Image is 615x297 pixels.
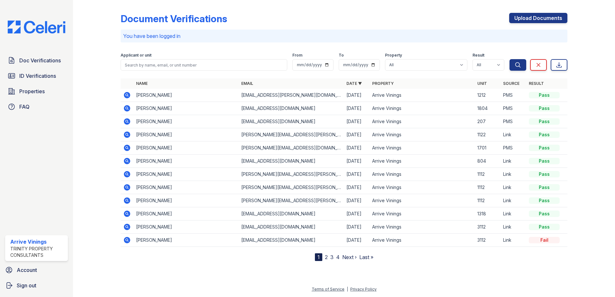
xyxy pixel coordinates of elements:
label: From [292,53,302,58]
div: 1 [315,253,322,261]
div: Pass [529,145,560,151]
a: Unit [477,81,487,86]
td: [DATE] [344,181,370,194]
td: Arrive Vinings [370,194,475,207]
td: PMS [500,89,526,102]
td: [DATE] [344,128,370,141]
a: Property [372,81,394,86]
td: [PERSON_NAME] [133,221,239,234]
td: [PERSON_NAME] [133,115,239,128]
a: 2 [325,254,328,260]
td: [PERSON_NAME] [133,168,239,181]
a: Terms of Service [312,287,344,292]
a: Upload Documents [509,13,567,23]
img: CE_Logo_Blue-a8612792a0a2168367f1c8372b55b34899dd931a85d93a1a3d3e32e68fde9ad4.png [3,21,70,33]
td: [DATE] [344,207,370,221]
td: Link [500,194,526,207]
span: Doc Verifications [19,57,61,64]
div: Pass [529,92,560,98]
span: Sign out [17,282,36,289]
td: Link [500,234,526,247]
div: Pass [529,171,560,177]
td: Arrive Vinings [370,115,475,128]
td: Arrive Vinings [370,89,475,102]
td: Arrive Vinings [370,234,475,247]
td: [EMAIL_ADDRESS][DOMAIN_NAME] [239,155,344,168]
span: FAQ [19,103,30,111]
td: 3112 [475,234,500,247]
p: You have been logged in [123,32,565,40]
td: [PERSON_NAME][EMAIL_ADDRESS][PERSON_NAME][DOMAIN_NAME] [239,181,344,194]
a: Last » [359,254,373,260]
div: Pass [529,131,560,138]
td: [DATE] [344,89,370,102]
td: Link [500,168,526,181]
td: Arrive Vinings [370,141,475,155]
td: 207 [475,115,500,128]
td: [PERSON_NAME][EMAIL_ADDRESS][PERSON_NAME][DOMAIN_NAME] [239,128,344,141]
td: 1112 [475,194,500,207]
div: Pass [529,224,560,230]
a: Date ▼ [346,81,362,86]
td: Arrive Vinings [370,221,475,234]
input: Search by name, email, or unit number [121,59,287,71]
a: 4 [336,254,340,260]
div: Arrive Vinings [10,238,65,246]
td: 1112 [475,168,500,181]
td: Arrive Vinings [370,181,475,194]
label: Applicant or unit [121,53,151,58]
td: [DATE] [344,194,370,207]
td: [DATE] [344,102,370,115]
a: Privacy Policy [350,287,377,292]
td: Arrive Vinings [370,128,475,141]
td: 1318 [475,207,500,221]
a: Result [529,81,544,86]
td: 1122 [475,128,500,141]
a: Next › [342,254,357,260]
td: [DATE] [344,141,370,155]
div: Pass [529,158,560,164]
td: [DATE] [344,234,370,247]
a: Source [503,81,519,86]
td: PMS [500,141,526,155]
td: Arrive Vinings [370,102,475,115]
a: Properties [5,85,68,98]
td: 1112 [475,181,500,194]
div: Pass [529,105,560,112]
label: Result [473,53,484,58]
a: Email [241,81,253,86]
div: | [347,287,348,292]
span: Account [17,266,37,274]
div: Fail [529,237,560,243]
a: ID Verifications [5,69,68,82]
label: Property [385,53,402,58]
td: PMS [500,115,526,128]
a: Name [136,81,148,86]
a: 3 [330,254,334,260]
button: Sign out [3,279,70,292]
td: [PERSON_NAME] [133,128,239,141]
td: [PERSON_NAME][EMAIL_ADDRESS][DOMAIN_NAME] [239,141,344,155]
td: [PERSON_NAME] [133,102,239,115]
td: [EMAIL_ADDRESS][DOMAIN_NAME] [239,221,344,234]
td: [PERSON_NAME] [133,194,239,207]
span: ID Verifications [19,72,56,80]
td: Arrive Vinings [370,155,475,168]
td: [PERSON_NAME][EMAIL_ADDRESS][PERSON_NAME][DOMAIN_NAME] [239,194,344,207]
td: Link [500,155,526,168]
td: PMS [500,102,526,115]
td: [DATE] [344,221,370,234]
a: Doc Verifications [5,54,68,67]
label: To [339,53,344,58]
td: [EMAIL_ADDRESS][DOMAIN_NAME] [239,102,344,115]
td: 1804 [475,102,500,115]
div: Pass [529,184,560,191]
div: Pass [529,197,560,204]
td: [DATE] [344,115,370,128]
td: [DATE] [344,155,370,168]
td: [EMAIL_ADDRESS][DOMAIN_NAME] [239,207,344,221]
a: Account [3,264,70,276]
span: Properties [19,87,45,95]
td: Arrive Vinings [370,168,475,181]
div: Trinity Property Consultants [10,246,65,258]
